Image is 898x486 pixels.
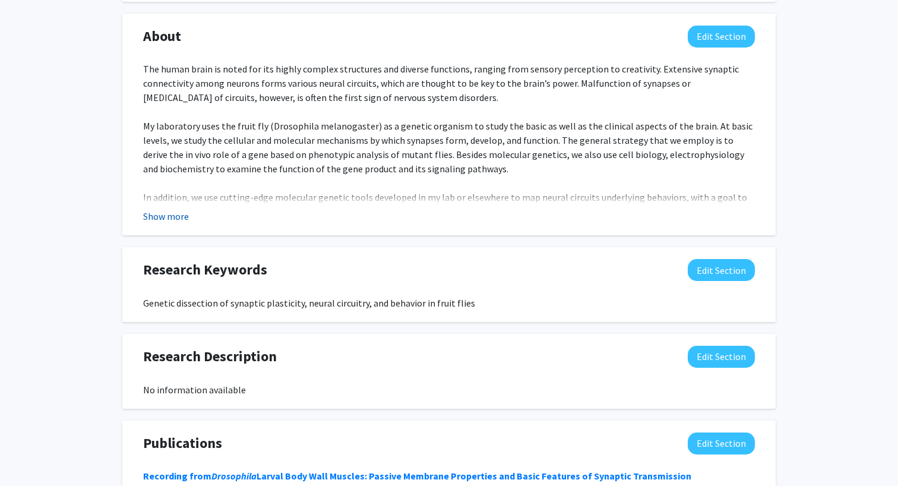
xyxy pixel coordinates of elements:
[143,259,267,280] span: Research Keywords
[143,209,189,223] button: Show more
[211,470,257,482] i: Drosophila
[688,259,755,281] button: Edit Research Keywords
[143,296,755,310] div: Genetic dissection of synaptic plasticity, neural circuitry, and behavior in fruit flies
[143,346,277,367] span: Research Description
[688,346,755,368] button: Edit Research Description
[688,26,755,48] button: Edit About
[143,470,691,482] a: Recording fromDrosophilaLarval Body Wall Muscles: Passive Membrane Properties and Basic Features ...
[143,433,222,454] span: Publications
[9,433,50,477] iframe: Chat
[143,383,755,397] div: No information available
[143,62,755,347] div: The human brain is noted for its highly complex structures and diverse functions, ranging from se...
[688,433,755,455] button: Edit Publications
[143,26,181,47] span: About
